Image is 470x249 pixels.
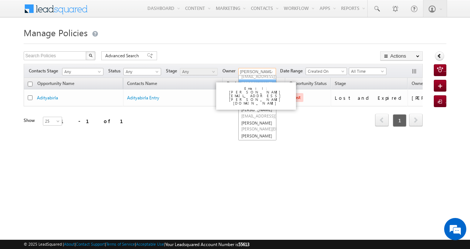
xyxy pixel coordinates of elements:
[61,117,132,125] div: 1 - 1 of 1
[335,95,404,101] div: Lost and Expired
[24,117,37,124] div: Show
[239,132,276,146] a: [PERSON_NAME]
[13,39,31,48] img: d_60004797649_company_0_60004797649
[222,68,238,74] span: Owner
[180,68,218,75] a: Any
[331,79,350,89] a: Stage
[123,68,161,75] a: Any
[412,95,460,101] div: [PERSON_NAME]
[286,79,330,89] a: Opportunity Status
[238,79,276,93] a: [PERSON_NAME]
[412,81,425,86] span: Owner
[375,115,389,126] a: prev
[108,68,123,74] span: Status
[219,85,293,107] div: Email: [PERSON_NAME][EMAIL_ADDRESS][PERSON_NAME][DOMAIN_NAME]
[64,242,75,246] a: About
[266,68,275,76] a: Show All Items
[306,68,347,75] a: Created On
[28,82,33,86] input: Check all records
[121,4,139,21] div: Minimize live chat window
[335,81,346,86] span: Stage
[241,126,308,132] span: [PERSON_NAME][EMAIL_ADDRESS][DOMAIN_NAME]
[29,68,61,74] span: Contacts Stage
[89,54,92,57] img: Search
[24,27,88,38] span: Manage Policies
[43,118,63,124] span: 25
[124,68,159,75] span: Any
[10,68,135,188] textarea: Type your message and hit 'Enter'
[76,242,105,246] a: Contact Support
[349,68,386,75] a: All Time
[101,194,134,204] em: Start Chat
[241,139,308,145] span: [EMAIL_ADDRESS][DOMAIN_NAME]
[241,74,308,79] span: [EMAIL_ADDRESS][DOMAIN_NAME]
[38,39,124,48] div: Chat with us now
[166,68,180,74] span: Stage
[62,68,101,75] span: Any
[180,68,215,75] span: Any
[106,242,135,246] a: Terms of Service
[349,68,384,75] span: All Time
[165,242,249,247] span: Your Leadsquared Account Number is
[306,68,344,75] span: Created On
[238,68,276,75] input: Type to Search
[241,113,308,119] span: [EMAIL_ADDRESS][PERSON_NAME][DOMAIN_NAME]
[409,115,423,126] a: next
[280,68,306,74] span: Date Range
[239,119,276,133] a: [PERSON_NAME]
[43,117,62,126] a: 25
[37,95,58,100] a: Adityabirla
[105,52,141,59] span: Advanced Search
[123,79,161,89] span: Contacts Name
[37,81,74,86] span: Opportunity Name
[24,241,249,248] span: © 2025 LeadSquared | | | | |
[380,51,423,61] button: Actions
[127,95,159,100] a: Adityabirla Entry
[62,68,103,75] a: Any
[238,242,249,247] span: 55613
[34,79,78,89] a: Opportunity Name
[136,242,164,246] a: Acceptable Use
[393,114,406,127] span: 1
[239,106,276,119] a: [PERSON_NAME]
